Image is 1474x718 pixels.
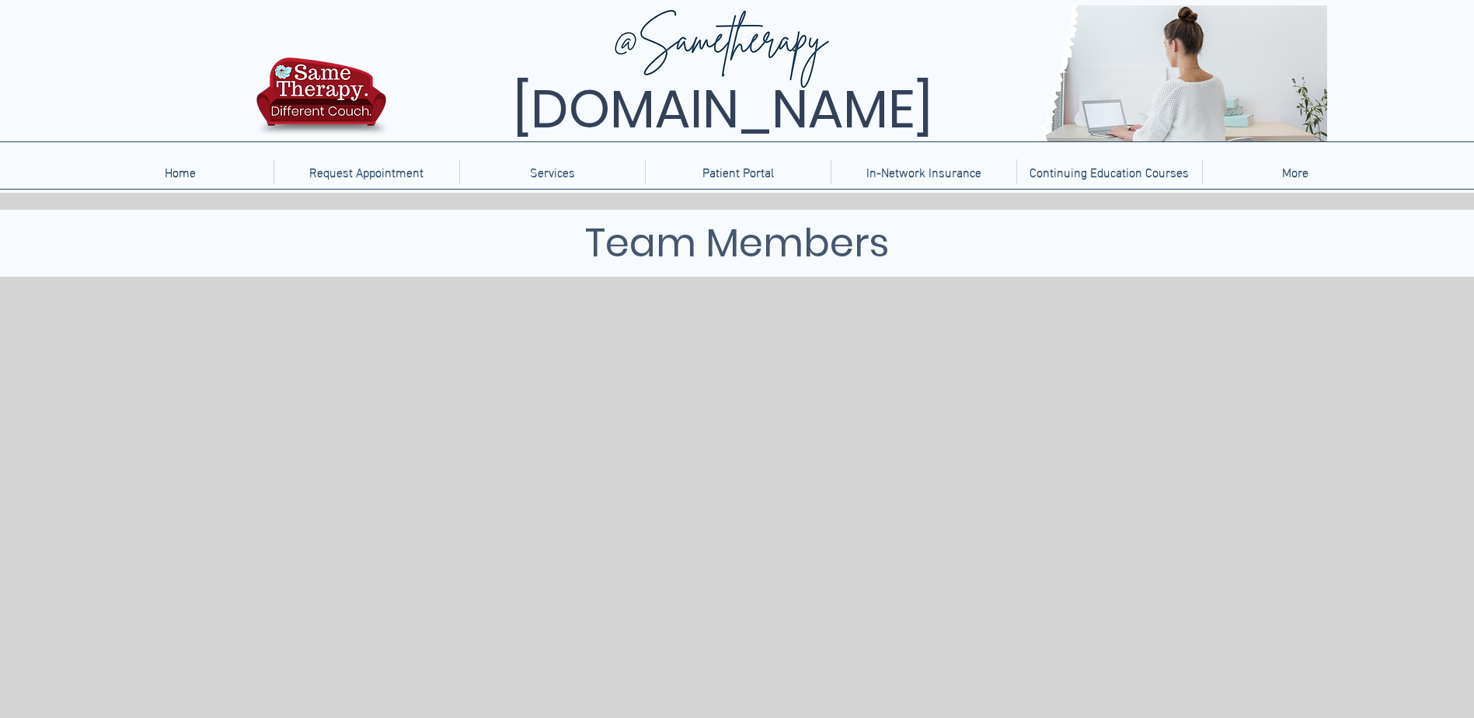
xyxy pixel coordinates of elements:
[859,159,989,184] p: In-Network Insurance
[695,159,782,184] p: Patient Portal
[157,159,204,184] p: Home
[645,159,831,184] a: Patient Portal
[1022,159,1197,184] p: Continuing Education Courses
[301,159,431,184] p: Request Appointment
[513,72,932,146] span: [DOMAIN_NAME]
[459,159,645,184] div: Services
[1016,159,1202,184] a: Continuing Education Courses
[390,5,1327,141] img: Same Therapy, Different Couch. TelebehavioralHealth.US
[87,159,274,184] a: Home
[87,159,1388,184] nav: Site
[1274,159,1316,184] p: More
[585,215,889,270] span: Team Members
[252,55,391,147] img: TBH.US
[274,159,459,184] a: Request Appointment
[522,159,583,184] p: Services
[831,159,1016,184] a: In-Network Insurance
